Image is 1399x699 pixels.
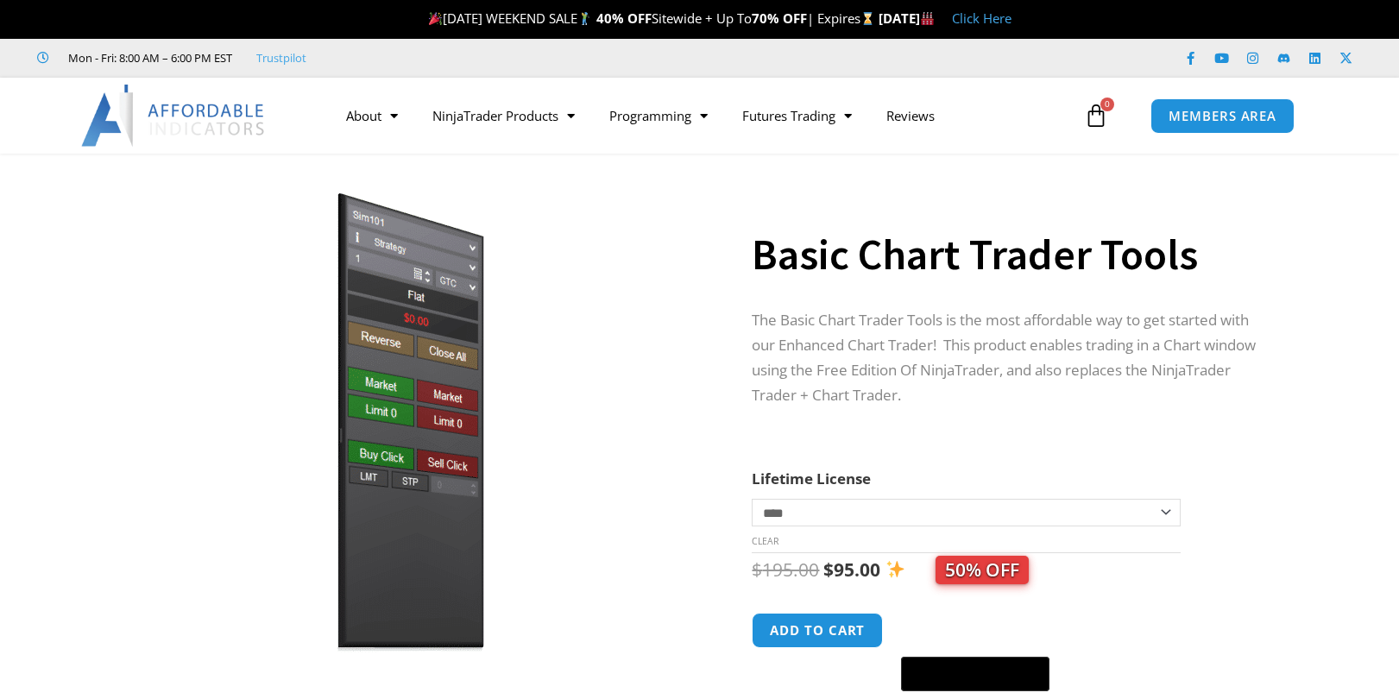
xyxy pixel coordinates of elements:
span: 50% OFF [936,556,1029,584]
img: 🎉 [429,12,442,25]
img: LogoAI | Affordable Indicators – NinjaTrader [81,85,267,147]
span: Mon - Fri: 8:00 AM – 6:00 PM EST [64,47,232,68]
img: Basic Chart Trader Tools - CL 2 Minute | Affordable Indicators – NinjaTrader [688,184,1243,573]
p: The Basic Chart Trader Tools is the most affordable way to get started with our Enhanced Chart Tr... [752,308,1256,408]
iframe: Secure express checkout frame [898,610,1053,652]
a: Trustpilot [256,47,306,68]
strong: 70% OFF [752,9,807,27]
span: 0 [1100,98,1114,111]
button: Buy with GPay [901,657,1049,691]
a: NinjaTrader Products [415,96,592,135]
span: $ [752,557,762,582]
a: Reviews [869,96,952,135]
img: ⌛ [861,12,874,25]
bdi: 95.00 [823,557,880,582]
a: Programming [592,96,725,135]
img: 🏌️‍♂️ [578,12,591,25]
a: Clear options [752,535,778,547]
bdi: 195.00 [752,557,819,582]
label: Lifetime License [752,469,871,488]
span: $ [823,557,834,582]
img: ✨ [886,560,904,578]
span: [DATE] WEEKEND SALE Sitewide + Up To | Expires [425,9,878,27]
strong: [DATE] [879,9,935,27]
button: Add to cart [752,613,883,648]
a: MEMBERS AREA [1150,98,1295,134]
a: 0 [1058,91,1134,141]
a: Click Here [952,9,1011,27]
img: 🏭 [921,12,934,25]
span: MEMBERS AREA [1169,110,1276,123]
nav: Menu [329,96,1080,135]
h1: Basic Chart Trader Tools [752,224,1256,285]
a: Futures Trading [725,96,869,135]
a: About [329,96,415,135]
strong: 40% OFF [596,9,652,27]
